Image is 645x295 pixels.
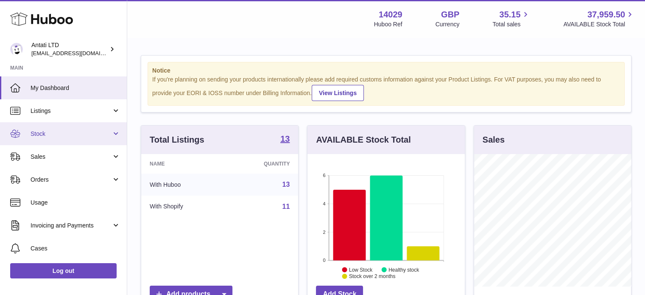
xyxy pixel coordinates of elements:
[152,76,620,101] div: If you're planning on sending your products internationally please add required customs informati...
[150,134,204,146] h3: Total Listings
[31,84,120,92] span: My Dashboard
[31,222,112,230] span: Invoicing and Payments
[323,201,326,206] text: 4
[141,196,226,218] td: With Shopify
[31,176,112,184] span: Orders
[563,9,635,28] a: 37,959.50 AVAILABLE Stock Total
[31,244,120,253] span: Cases
[280,135,290,145] a: 13
[282,181,290,188] a: 13
[499,9,520,20] span: 35.15
[31,50,125,56] span: [EMAIL_ADDRESS][DOMAIN_NAME]
[492,9,530,28] a: 35.15 Total sales
[323,258,326,263] text: 0
[31,41,108,57] div: Antati LTD
[492,20,530,28] span: Total sales
[483,134,505,146] h3: Sales
[141,154,226,174] th: Name
[349,273,395,279] text: Stock over 2 months
[379,9,402,20] strong: 14029
[280,135,290,143] strong: 13
[141,174,226,196] td: With Huboo
[323,173,326,178] text: 6
[31,107,112,115] span: Listings
[587,9,625,20] span: 37,959.50
[226,154,299,174] th: Quantity
[441,9,459,20] strong: GBP
[323,229,326,234] text: 2
[152,67,620,75] strong: Notice
[10,43,23,56] img: internalAdmin-14029@internal.huboo.com
[349,267,373,273] text: Low Stock
[436,20,460,28] div: Currency
[31,130,112,138] span: Stock
[563,20,635,28] span: AVAILABLE Stock Total
[374,20,402,28] div: Huboo Ref
[31,199,120,207] span: Usage
[388,267,419,273] text: Healthy stock
[312,85,364,101] a: View Listings
[282,203,290,210] a: 11
[316,134,410,146] h3: AVAILABLE Stock Total
[10,263,117,278] a: Log out
[31,153,112,161] span: Sales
